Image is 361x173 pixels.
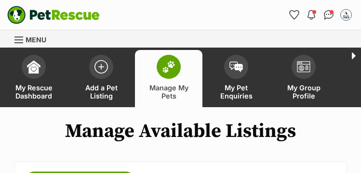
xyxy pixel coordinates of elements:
[282,84,325,100] span: My Group Profile
[341,10,351,20] img: Matleena Pukkila profile pic
[162,61,175,73] img: manage-my-pets-icon-02211641906a0b7f246fdf0571729dbe1e7629f14944591b6c1af311fb30b64b.svg
[67,50,135,107] a: Add a Pet Listing
[308,10,315,20] img: notifications-46538b983faf8c2785f20acdc204bb7945ddae34d4c08c2a6579f10ce5e182be.svg
[304,7,319,23] button: Notifications
[135,50,202,107] a: Manage My Pets
[324,10,334,20] img: chat-41dd97257d64d25036548639549fe6c8038ab92f7586957e7f3b1b290dea8141.svg
[321,7,336,23] a: Conversations
[147,84,190,100] span: Manage My Pets
[7,6,100,24] a: PetRescue
[7,6,100,24] img: logo-e224e6f780fb5917bec1dbf3a21bbac754714ae5b6737aabdf751b685950b380.svg
[270,50,337,107] a: My Group Profile
[14,30,53,48] a: Menu
[94,60,108,74] img: add-pet-listing-icon-0afa8454b4691262ce3f59096e99ab1cd57d4a30225e0717b998d2c9b9846f56.svg
[338,7,354,23] button: My account
[297,61,310,73] img: group-profile-icon-3fa3cf56718a62981997c0bc7e787c4b2cf8bcc04b72c1350f741eb67cf2f40e.svg
[286,7,302,23] a: Favourites
[229,62,243,72] img: pet-enquiries-icon-7e3ad2cf08bfb03b45e93fb7055b45f3efa6380592205ae92323e6603595dc1f.svg
[27,60,40,74] img: dashboard-icon-eb2f2d2d3e046f16d808141f083e7271f6b2e854fb5c12c21221c1fb7104beca.svg
[80,84,123,100] span: Add a Pet Listing
[214,84,258,100] span: My Pet Enquiries
[26,36,46,44] span: Menu
[12,84,55,100] span: My Rescue Dashboard
[286,7,354,23] ul: Account quick links
[202,50,270,107] a: My Pet Enquiries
